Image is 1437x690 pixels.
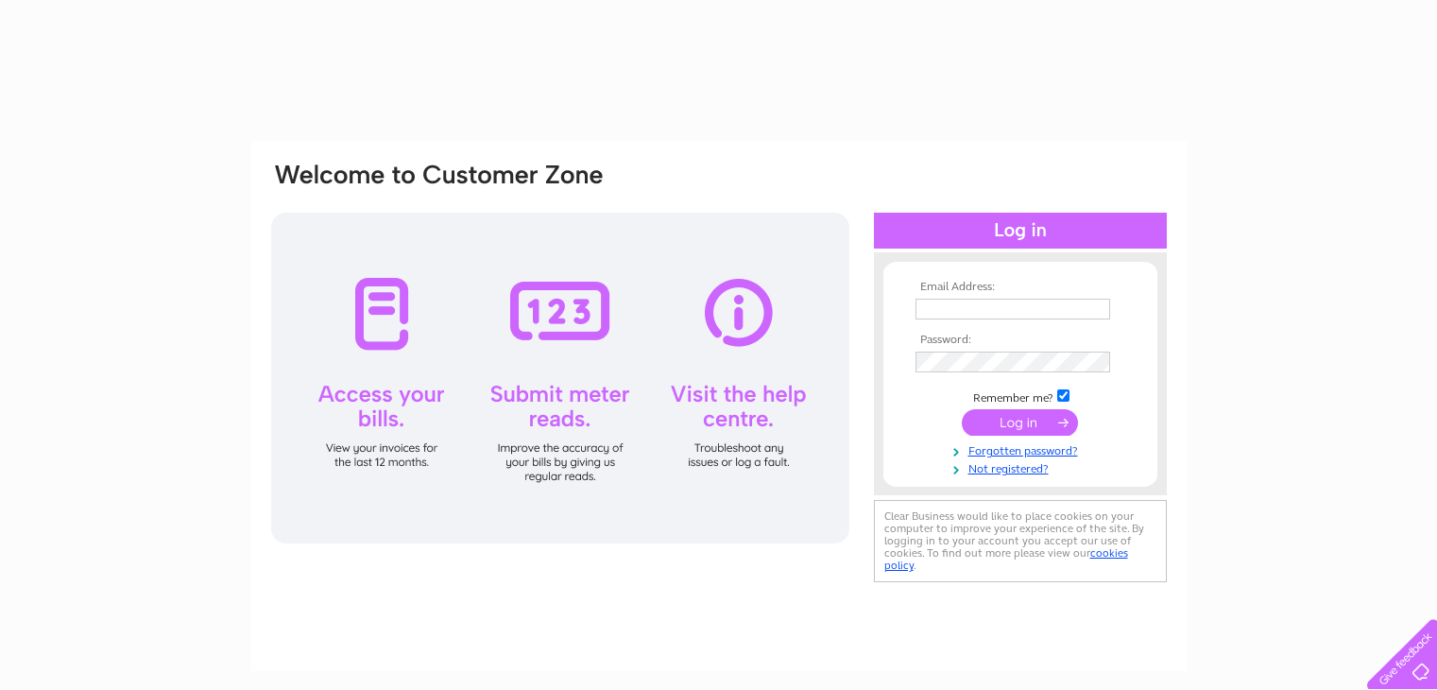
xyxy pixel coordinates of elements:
th: Password: [911,334,1130,347]
input: Submit [962,409,1078,436]
a: Not registered? [915,458,1130,476]
a: cookies policy [884,546,1128,572]
td: Remember me? [911,387,1130,405]
div: Clear Business would like to place cookies on your computer to improve your experience of the sit... [874,500,1167,582]
th: Email Address: [911,281,1130,294]
a: Forgotten password? [915,440,1130,458]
